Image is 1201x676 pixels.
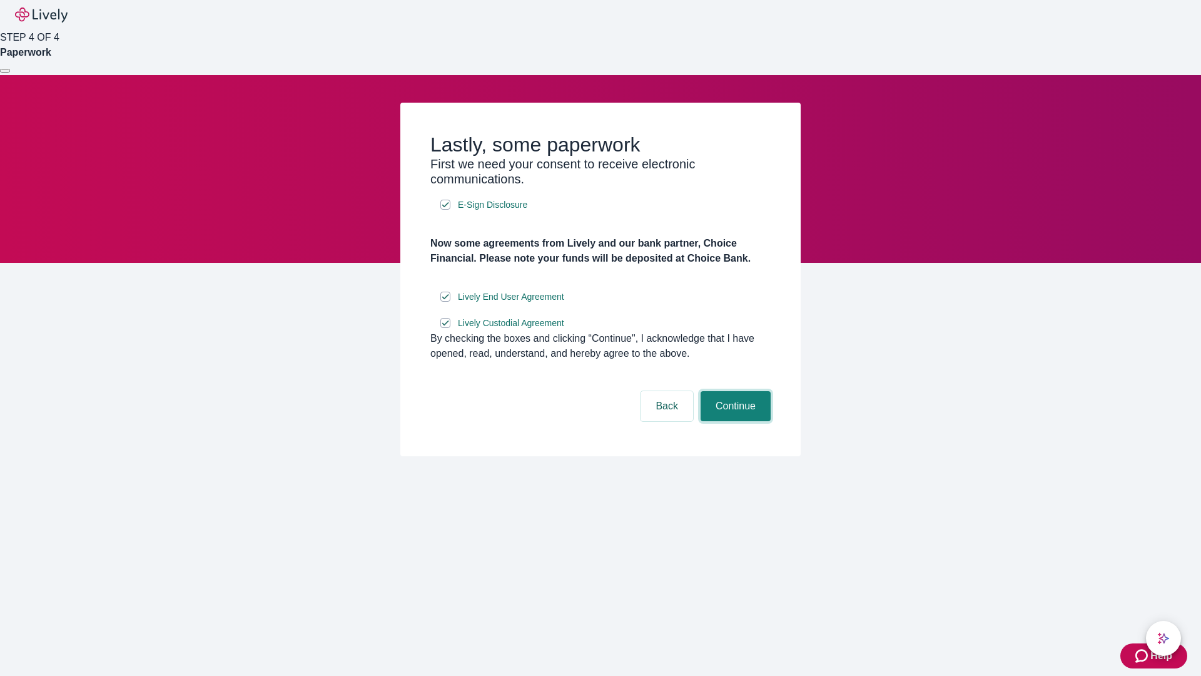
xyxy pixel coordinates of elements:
[455,289,567,305] a: e-sign disclosure document
[458,198,527,212] span: E-Sign Disclosure
[15,8,68,23] img: Lively
[641,391,693,421] button: Back
[1150,648,1172,663] span: Help
[430,156,771,187] h3: First we need your consent to receive electronic communications.
[430,133,771,156] h2: Lastly, some paperwork
[458,290,564,304] span: Lively End User Agreement
[1157,632,1170,645] svg: Lively AI Assistant
[1120,643,1187,668] button: Zendesk support iconHelp
[455,197,530,213] a: e-sign disclosure document
[430,236,771,266] h4: Now some agreements from Lively and our bank partner, Choice Financial. Please note your funds wi...
[458,317,564,330] span: Lively Custodial Agreement
[1135,648,1150,663] svg: Zendesk support icon
[455,315,567,331] a: e-sign disclosure document
[430,331,771,361] div: By checking the boxes and clicking “Continue", I acknowledge that I have opened, read, understand...
[701,391,771,421] button: Continue
[1146,621,1181,656] button: chat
